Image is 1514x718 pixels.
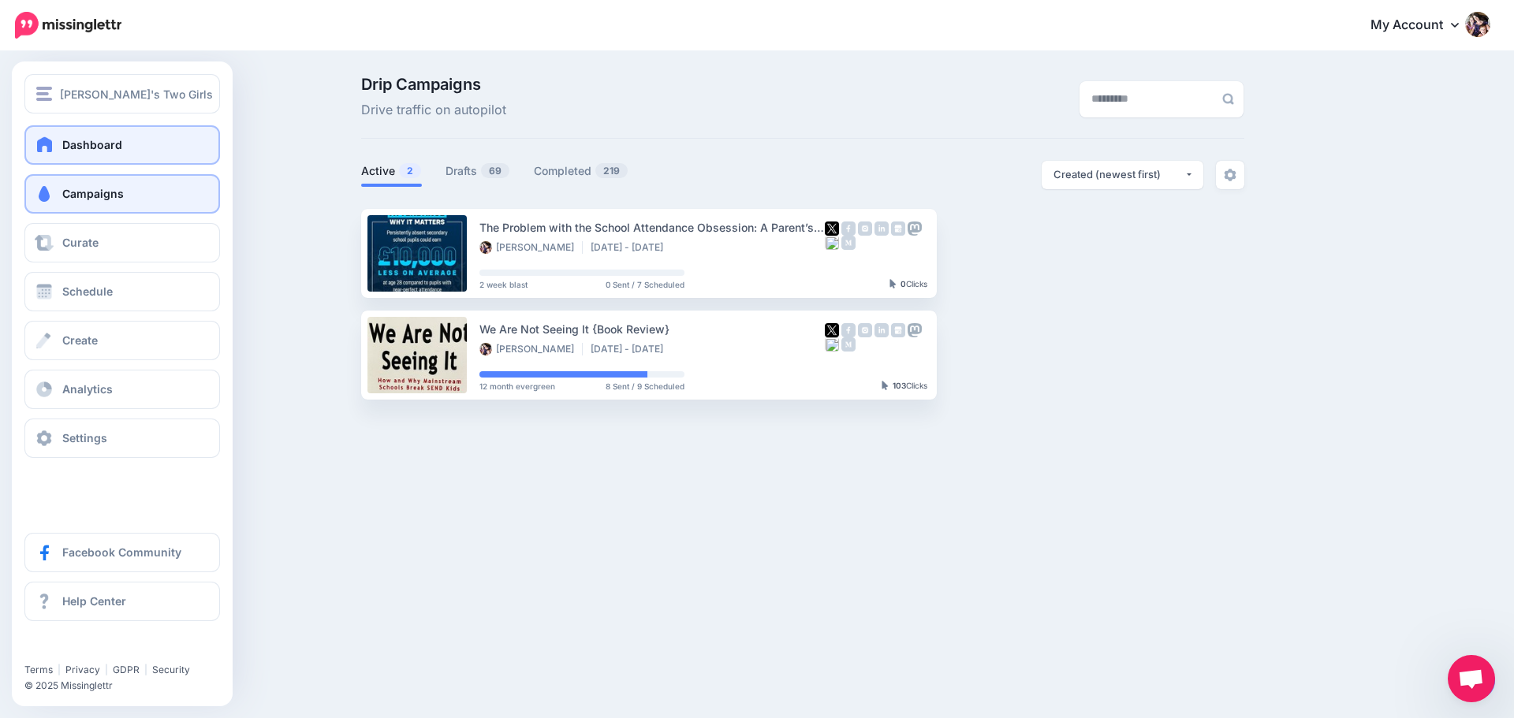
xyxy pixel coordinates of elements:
img: pointer-grey-darker.png [882,381,889,390]
span: 8 Sent / 9 Scheduled [606,382,684,390]
a: Completed219 [534,162,628,180]
img: pointer-grey-darker.png [889,279,897,288]
img: mastodon-grey-square.png [908,221,922,236]
img: linkedin-grey-square.png [874,221,889,236]
img: google_business-grey-square.png [891,221,905,236]
a: Create [24,321,220,360]
li: [DATE] - [DATE] [591,343,671,355]
span: Settings [62,431,107,445]
span: Campaigns [62,187,124,200]
span: 219 [595,163,628,178]
img: twitter-square.png [825,323,839,337]
span: | [58,664,61,675]
span: Curate [62,236,99,249]
a: My Account [1355,6,1490,45]
b: 0 [901,279,906,288]
div: Created (newest first) [1053,167,1184,182]
img: google_business-grey-square.png [891,323,905,337]
img: instagram-grey-square.png [858,323,872,337]
b: 103 [893,381,906,390]
li: [PERSON_NAME] [479,343,583,355]
span: | [105,664,108,675]
span: 12 month evergreen [479,382,555,390]
button: Created (newest first) [1042,161,1203,189]
img: mastodon-grey-square.png [908,323,922,337]
a: Curate [24,223,220,262]
a: Schedule [24,272,220,311]
a: Privacy [65,664,100,675]
a: Open chat [1448,655,1495,702]
div: We Are Not Seeing It {Book Review} [479,320,825,338]
a: GDPR [113,664,140,675]
div: Clicks [882,381,927,391]
a: Active2 [361,162,422,180]
img: Missinglettr [15,12,121,39]
span: Drive traffic on autopilot [361,100,506,121]
img: search-grey-6.png [1222,93,1234,105]
span: Dashboard [62,138,122,151]
span: 0 Sent / 7 Scheduled [606,281,684,288]
iframe: Twitter Follow Button [24,641,144,657]
a: Settings [24,419,220,458]
span: Create [62,333,98,347]
a: Analytics [24,370,220,409]
span: Help Center [62,594,126,608]
a: Terms [24,664,53,675]
span: | [144,664,147,675]
img: linkedin-grey-square.png [874,323,889,337]
span: Schedule [62,285,113,298]
a: Drafts69 [446,162,510,180]
img: twitter-square.png [825,221,839,236]
span: Drip Campaigns [361,76,506,92]
span: Facebook Community [62,545,181,559]
span: 2 [399,163,421,178]
img: menu.png [36,87,52,101]
span: 69 [481,163,509,178]
div: Clicks [889,280,927,289]
li: [DATE] - [DATE] [591,241,671,254]
img: facebook-grey-square.png [841,221,856,236]
a: Facebook Community [24,533,220,572]
span: 2 week blast [479,281,528,288]
img: facebook-grey-square.png [841,323,856,337]
button: [PERSON_NAME]'s Two Girls [24,74,220,113]
img: bluesky-grey-square.png [825,337,839,352]
a: Campaigns [24,174,220,214]
a: Security [152,664,190,675]
img: bluesky-grey-square.png [825,236,839,250]
span: [PERSON_NAME]'s Two Girls [60,85,213,103]
li: [PERSON_NAME] [479,241,583,254]
a: Help Center [24,582,220,621]
img: medium-grey-square.png [841,337,856,352]
a: Dashboard [24,125,220,165]
img: instagram-grey-square.png [858,221,872,236]
img: settings-grey.png [1224,169,1236,181]
img: medium-grey-square.png [841,236,856,250]
div: The Problem with the School Attendance Obsession: A Parent’s View [479,218,825,236]
li: © 2025 Missinglettr [24,678,229,694]
span: Analytics [62,382,113,396]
